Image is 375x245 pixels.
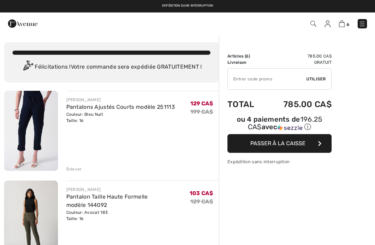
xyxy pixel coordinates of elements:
img: Mes infos [325,20,331,27]
img: Menu [359,20,366,27]
div: ou 4 paiements de avec [227,116,332,132]
div: Expédition sans interruption [227,158,332,165]
td: 785.00 CA$ [265,93,332,116]
div: ou 4 paiements de196.25 CA$avecSezzle Cliquez pour en savoir plus sur Sezzle [227,116,332,134]
img: Panier d'achat [339,20,345,27]
a: Pantalons Ajustés Courts modèle 251113 [66,104,175,110]
span: 103 CA$ [190,190,213,196]
div: Félicitations ! Votre commande sera expédiée GRATUITEMENT ! [12,60,210,74]
span: Passer à la caisse [250,140,306,147]
a: 1ère Avenue [8,20,37,26]
div: [PERSON_NAME] [66,186,190,193]
a: 6 [339,19,349,28]
s: 129 CA$ [190,198,213,205]
input: Code promo [228,69,306,89]
img: Congratulation2.svg [21,60,35,74]
span: 6 [347,22,349,27]
img: 1ère Avenue [8,17,37,30]
td: 785.00 CA$ [265,53,332,59]
span: 129 CA$ [190,100,213,107]
td: Gratuit [265,59,332,65]
a: Pantalon Taille Haute Formelle modèle 144092 [66,193,148,208]
span: 6 [246,54,249,59]
td: Livraison [227,59,265,65]
td: Total [227,93,265,116]
div: Couleur: Avocat 183 Taille: 16 [66,209,190,222]
span: 196.25 CA$ [248,115,323,131]
div: Couleur: Bleu Nuit Taille: 16 [66,111,175,124]
s: 199 CA$ [190,108,213,115]
button: Passer à la caisse [227,134,332,153]
div: [PERSON_NAME] [66,97,175,103]
span: Utiliser [306,76,326,82]
img: Sezzle [277,125,302,131]
div: Enlever [66,166,82,172]
img: Recherche [310,21,316,27]
img: Pantalons Ajustés Courts modèle 251113 [4,91,58,171]
td: Articles ( ) [227,53,265,59]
